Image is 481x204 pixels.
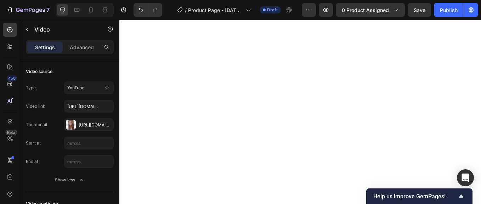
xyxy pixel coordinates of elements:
[34,25,95,34] p: Video
[267,7,278,13] span: Draft
[119,20,481,204] iframe: Design area
[457,169,474,186] div: Open Intercom Messenger
[3,3,53,17] button: 7
[134,3,162,17] div: Undo/Redo
[7,75,17,81] div: 450
[64,155,114,168] input: mm:ss
[79,122,112,128] div: [URL][DOMAIN_NAME]
[373,193,457,200] span: Help us improve GemPages!
[342,6,389,14] span: 0 product assigned
[188,6,243,14] span: Product Page - [DATE] 11:02:01
[26,85,36,91] div: Type
[46,6,50,14] p: 7
[440,6,458,14] div: Publish
[55,176,85,183] div: Show less
[67,85,84,90] span: YouTube
[373,192,465,200] button: Show survey - Help us improve GemPages!
[408,3,431,17] button: Save
[35,44,55,51] p: Settings
[336,3,405,17] button: 0 product assigned
[26,140,41,146] div: Start at
[64,100,114,113] input: Insert video url here
[64,137,114,149] input: mm:ss
[26,121,47,128] div: Thumbnail
[414,7,425,13] span: Save
[26,103,45,109] div: Video link
[64,81,114,94] button: YouTube
[26,68,52,75] div: Video source
[26,158,38,165] div: End at
[26,174,114,186] button: Show less
[434,3,464,17] button: Publish
[185,6,187,14] span: /
[70,44,94,51] p: Advanced
[5,130,17,135] div: Beta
